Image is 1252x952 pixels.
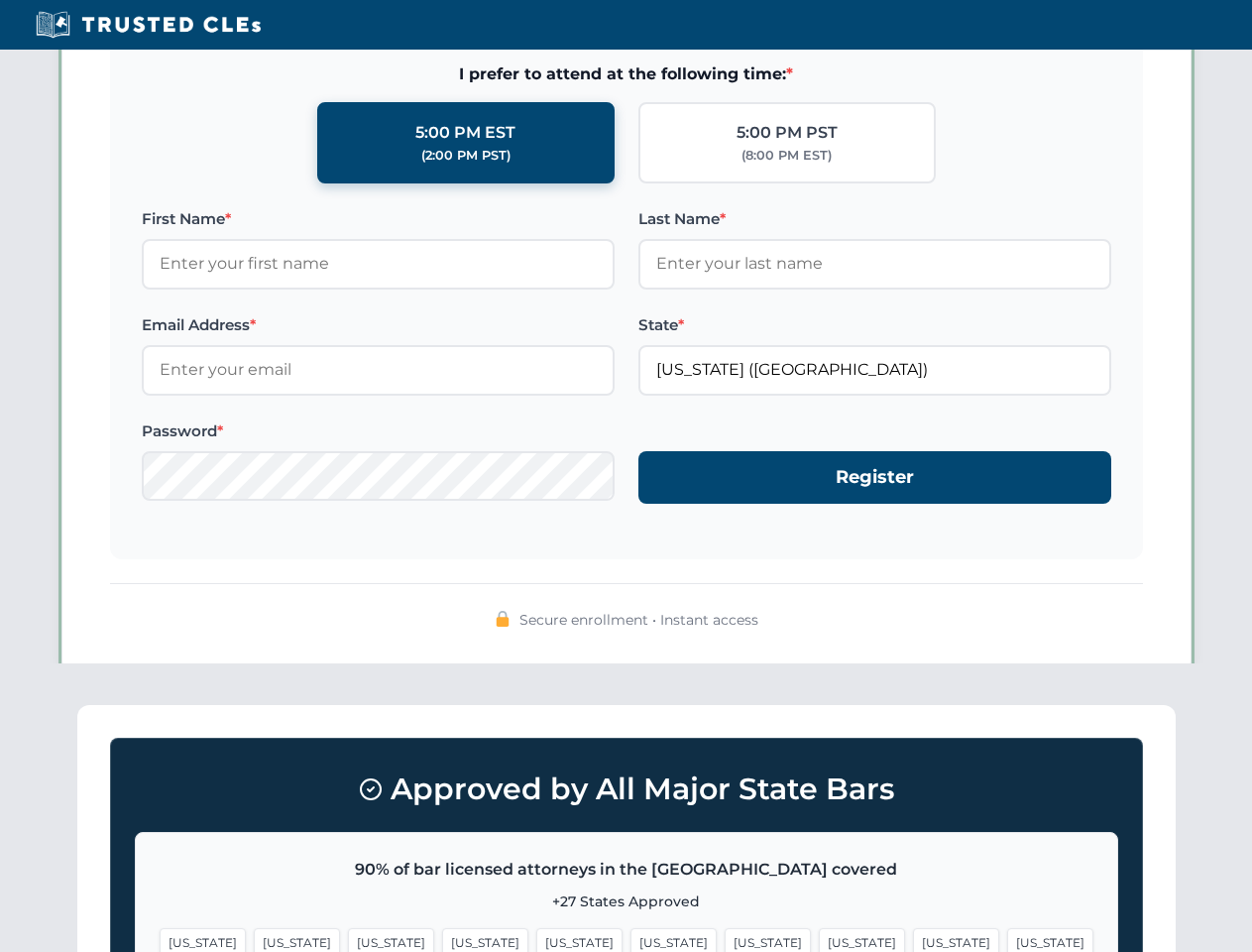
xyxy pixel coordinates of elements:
[638,451,1111,504] button: Register
[135,763,1118,816] h3: Approved by All Major State Bars
[638,345,1111,395] input: Florida (FL)
[638,239,1111,289] input: Enter your last name
[741,146,832,166] div: (8:00 PM EST)
[142,61,1111,87] span: I prefer to attend at the following time:
[495,611,511,627] img: 🔒
[30,10,267,40] img: Trusted CLEs
[142,239,615,289] input: Enter your first name
[160,857,1093,883] p: 90% of bar licensed attorneys in the [GEOGRAPHIC_DATA] covered
[142,207,615,231] label: First Name
[142,345,615,395] input: Enter your email
[421,146,511,166] div: (2:00 PM PST)
[638,313,1111,337] label: State
[638,207,1111,231] label: Last Name
[519,609,758,631] span: Secure enrollment • Instant access
[142,313,615,337] label: Email Address
[737,120,838,146] div: 5:00 PM PST
[142,419,615,443] label: Password
[415,120,515,146] div: 5:00 PM EST
[160,891,1093,912] p: +27 States Approved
